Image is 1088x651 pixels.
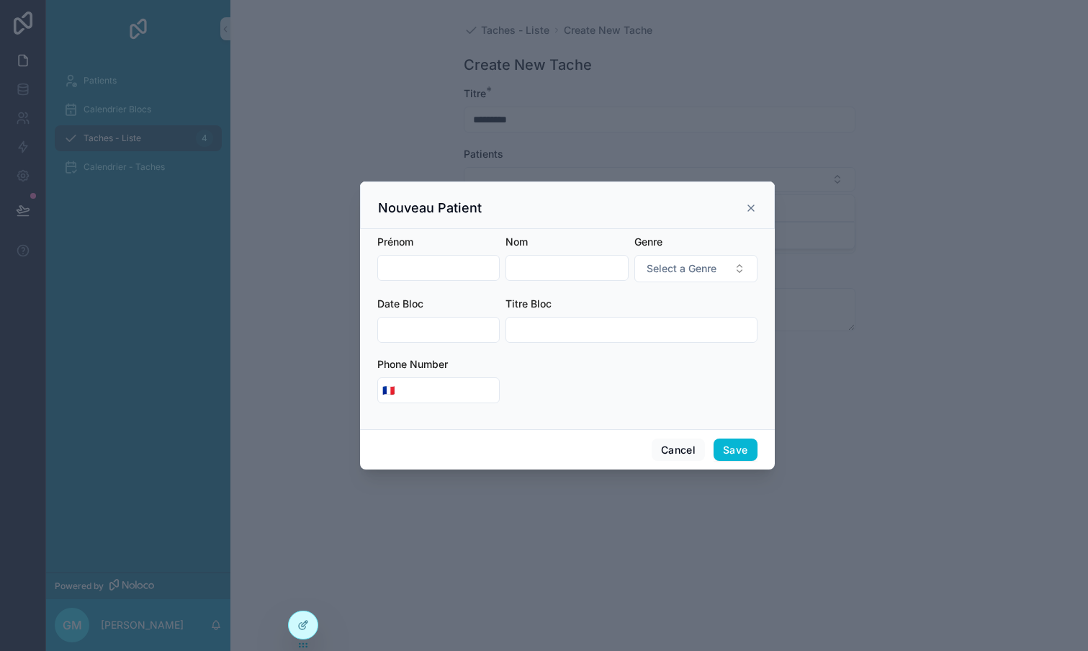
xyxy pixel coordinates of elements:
h3: Nouveau Patient [378,199,482,217]
button: Cancel [652,439,705,462]
button: Select Button [378,377,399,403]
span: Phone Number [377,358,448,370]
span: Nom [505,235,528,248]
span: 🇫🇷 [382,383,395,398]
span: Select a Genre [647,261,716,276]
span: Genre [634,235,662,248]
button: Select Button [634,255,757,282]
span: Prénom [377,235,413,248]
button: Save [714,439,757,462]
span: Titre Bloc [505,297,552,310]
span: Date Bloc [377,297,423,310]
